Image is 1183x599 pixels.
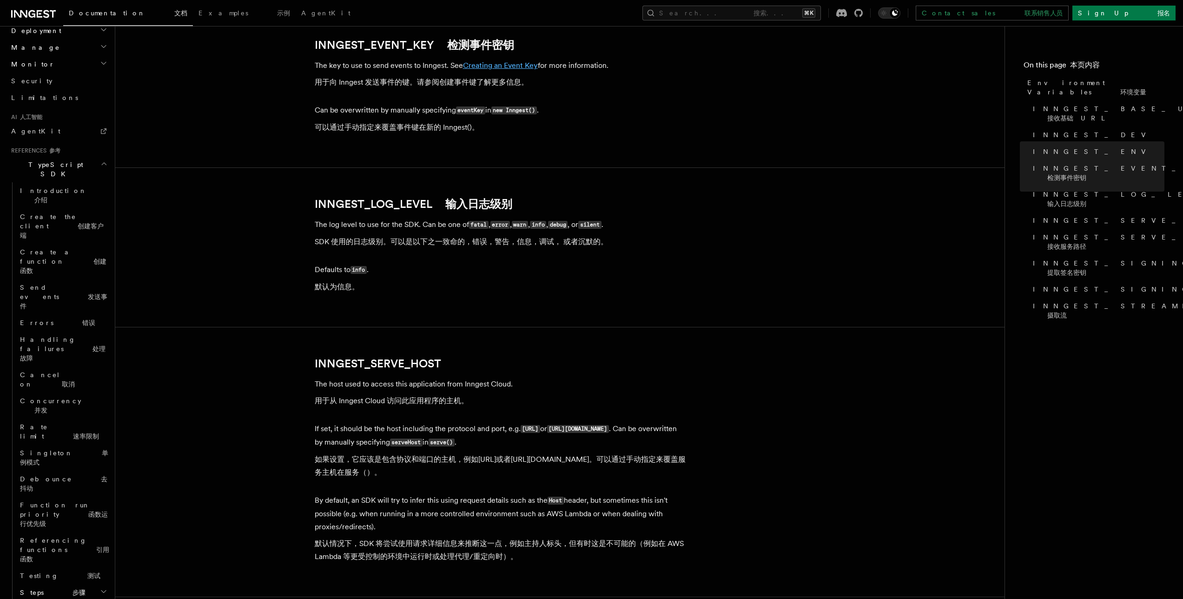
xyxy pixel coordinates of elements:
span: AI [7,113,42,121]
code: fatal [469,221,489,229]
c1: 新的 Inngest() [426,123,472,132]
span: Steps [16,588,86,597]
a: Errors 错误 [16,314,109,331]
span: Monitor [7,60,55,69]
a: Create a function 创建函数 [16,244,109,279]
font: 默认情况下，SDK 将尝试使用请求详细信息来推断这一点，例如 标头，但有时这是不可能的（例如在 AWS Lambda 等更受控制的环境中运行时或处理代理/重定向时）。 [315,539,684,561]
a: Security [7,73,109,89]
font: 默认为 。 [315,282,359,291]
font: 介绍 [34,196,47,204]
c4: 调试 [539,237,554,246]
span: Examples [198,9,290,17]
code: serve() [429,439,455,446]
a: Limitations [7,89,109,106]
c1: 错误 [472,237,487,246]
span: Security [11,77,53,85]
a: INNGEST_ENV [1029,143,1164,160]
span: Singleton [20,449,108,466]
span: Testing [20,572,100,579]
a: Introduction 介绍 [16,182,109,208]
span: Send events [20,284,107,310]
a: Documentation 文档 [63,3,193,26]
font: 文档 [174,9,187,17]
span: Rate limit [20,423,99,440]
code: silent [578,221,601,229]
span: INNGEST_DEV [1033,130,1151,140]
a: Singleton 单例模式 [16,445,109,471]
a: INNGEST_SIGNING_KEY_FALLBACK [1029,281,1164,298]
code: Host [548,497,564,505]
font: 检测事件密钥 [447,38,514,52]
font: 取消 [62,380,75,388]
p: The log level to use for the SDK. Can be one of , , , , , or . [315,218,687,252]
font: 摄取流 [1047,312,1067,319]
c1: [URL][DOMAIN_NAME] [511,455,589,464]
font: 联系销售人员 [1024,9,1063,17]
font: 输入日志级别 [445,197,512,211]
c3: 服务（） [344,468,374,477]
a: INNGEST_STREAMING 摄取流 [1029,298,1164,324]
span: Manage [7,43,60,52]
c0: 事件键 [397,123,419,132]
span: Create a function [20,248,106,274]
p: The key to use to send events to Inngest. See for more information. [315,59,687,93]
span: Cancel on [20,371,75,388]
a: Handling failures 处理故障 [16,331,109,366]
a: Examples 示例 [193,3,296,25]
font: 人工智能 [20,114,42,120]
c3: 信息 [517,237,532,246]
code: info [530,221,546,229]
span: Create the client [20,213,104,239]
font: 检测事件密钥 [1047,174,1086,181]
font: 速率限制 [73,433,99,440]
a: Creating an Event Key [463,61,538,70]
c0: [URL] [478,455,496,464]
font: 步骤 [73,589,86,596]
font: 用于向 Inngest 发送事件的键。请参阅 了解更多信息。 [315,78,529,87]
c2: 警告 [495,237,509,246]
c2: 服务主机 [315,455,686,477]
a: Sign Up 报名 [1072,6,1176,20]
font: 本页内容 [1070,60,1100,69]
a: INNGEST_SERVE_HOST [1029,212,1164,229]
font: 错误 [82,319,95,326]
p: The host used to access this application from Inngest Cloud. [315,378,687,411]
font: 环境变量 [1120,88,1146,96]
h4: On this page [1024,60,1164,74]
a: INNGEST_SIGNING_KEY 提取签名密钥 [1029,255,1164,281]
button: TypeScript SDK [7,156,109,182]
a: Referencing functions 引用函数 [16,532,109,567]
a: Debounce 去抖动 [16,471,109,497]
c0: 创建事件键 [439,78,476,87]
font: 输入日志级别 [1047,200,1086,207]
code: info [350,266,367,274]
button: Search... 搜索...⌘K [642,6,821,20]
a: Cancel on 取消 [16,366,109,393]
span: Introduction [20,187,101,204]
font: 用于从 Inngest Cloud 访问此应用程序的主机。 [315,396,469,405]
code: [URL][DOMAIN_NAME] [547,425,609,433]
span: Concurrency [20,397,96,414]
a: INNGEST_SERVE_PATH 接收服务路径 [1029,229,1164,255]
p: Defaults to . [315,263,687,297]
c0: 致命的 [443,237,465,246]
button: Deployment [7,22,109,39]
font: 搜索... [753,9,789,17]
a: INNGEST_EVENT_KEY 检测事件密钥 [1029,160,1164,186]
a: INNGEST_EVENT_KEY 检测事件密钥 [315,39,514,52]
c0: 信息 [337,282,352,291]
span: INNGEST_ENV [1033,147,1151,156]
a: INNGEST_LOG_LEVEL 输入日志级别 [1029,186,1164,212]
a: AgentKit [7,123,109,140]
span: TypeScript SDK [7,160,100,179]
a: Contact sales 联系销售人员 [916,6,1069,20]
a: INNGEST_BASE_URL 接收基础 URL [1029,100,1164,126]
font: 可以通过手动指定来覆盖 在 。 [315,123,479,132]
code: eventKey [456,106,485,114]
code: warn [512,221,528,229]
a: INNGEST_DEV [1029,126,1164,143]
font: 提取签名密钥 [1047,269,1086,276]
code: [URL] [521,425,540,433]
a: AgentKit [296,3,356,25]
span: Function run priority [20,501,108,527]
